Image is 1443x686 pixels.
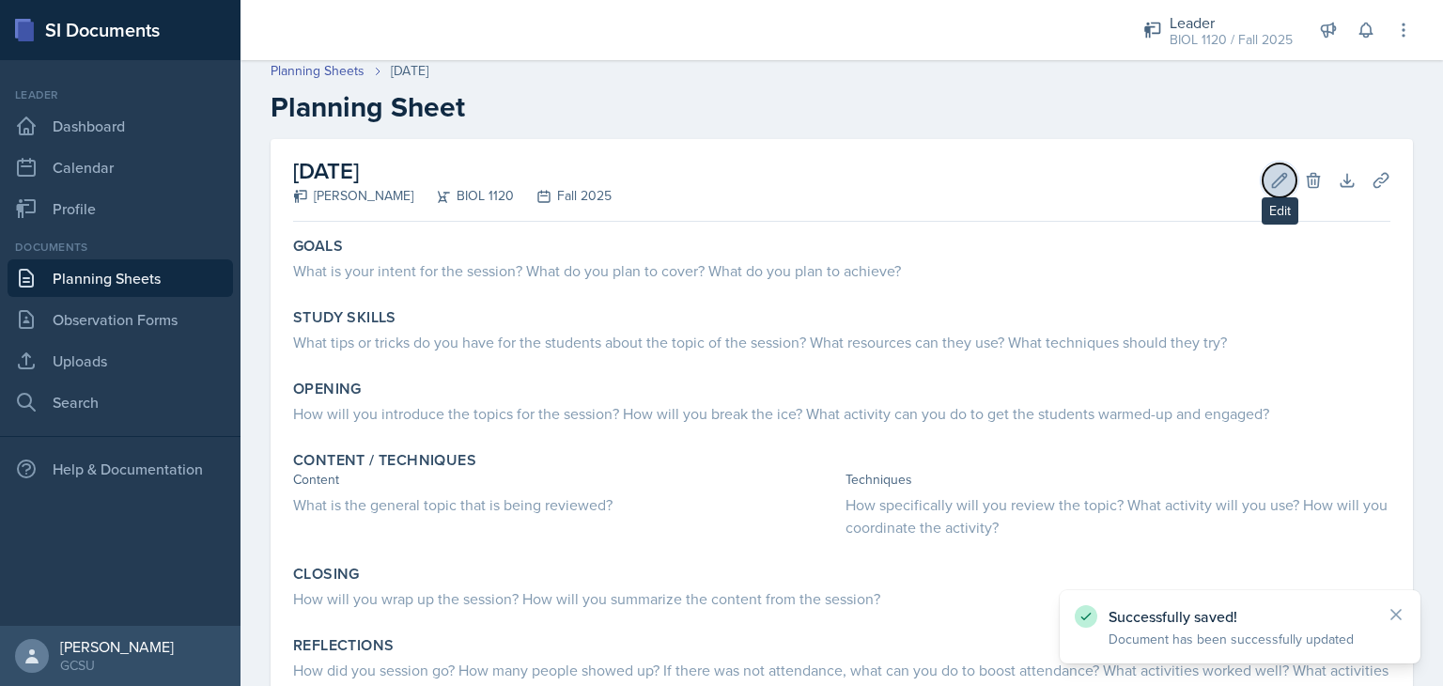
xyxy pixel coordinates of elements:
div: Help & Documentation [8,450,233,488]
a: Uploads [8,342,233,380]
div: What is the general topic that is being reviewed? [293,493,838,516]
a: Dashboard [8,107,233,145]
div: Content [293,470,838,490]
div: BIOL 1120 [413,186,514,206]
h2: [DATE] [293,154,612,188]
a: Planning Sheets [271,61,365,81]
label: Study Skills [293,308,396,327]
div: BIOL 1120 / Fall 2025 [1170,30,1293,50]
button: Edit [1263,164,1296,197]
a: Search [8,383,233,421]
h2: Planning Sheet [271,90,1413,124]
div: Leader [8,86,233,103]
div: [DATE] [391,61,428,81]
label: Reflections [293,636,394,655]
p: Document has been successfully updated [1109,630,1372,648]
a: Planning Sheets [8,259,233,297]
label: Goals [293,237,343,256]
a: Calendar [8,148,233,186]
div: How will you wrap up the session? How will you summarize the content from the session? [293,587,1390,610]
div: [PERSON_NAME] [293,186,413,206]
div: How specifically will you review the topic? What activity will you use? How will you coordinate t... [846,493,1390,538]
div: What tips or tricks do you have for the students about the topic of the session? What resources c... [293,331,1390,353]
p: Successfully saved! [1109,607,1372,626]
div: What is your intent for the session? What do you plan to cover? What do you plan to achieve? [293,259,1390,282]
div: Documents [8,239,233,256]
div: How will you introduce the topics for the session? How will you break the ice? What activity can ... [293,402,1390,425]
div: GCSU [60,656,174,675]
label: Closing [293,565,360,584]
a: Profile [8,190,233,227]
label: Opening [293,380,362,398]
label: Content / Techniques [293,451,476,470]
div: Leader [1170,11,1293,34]
a: Observation Forms [8,301,233,338]
div: [PERSON_NAME] [60,637,174,656]
div: Fall 2025 [514,186,612,206]
div: Techniques [846,470,1390,490]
